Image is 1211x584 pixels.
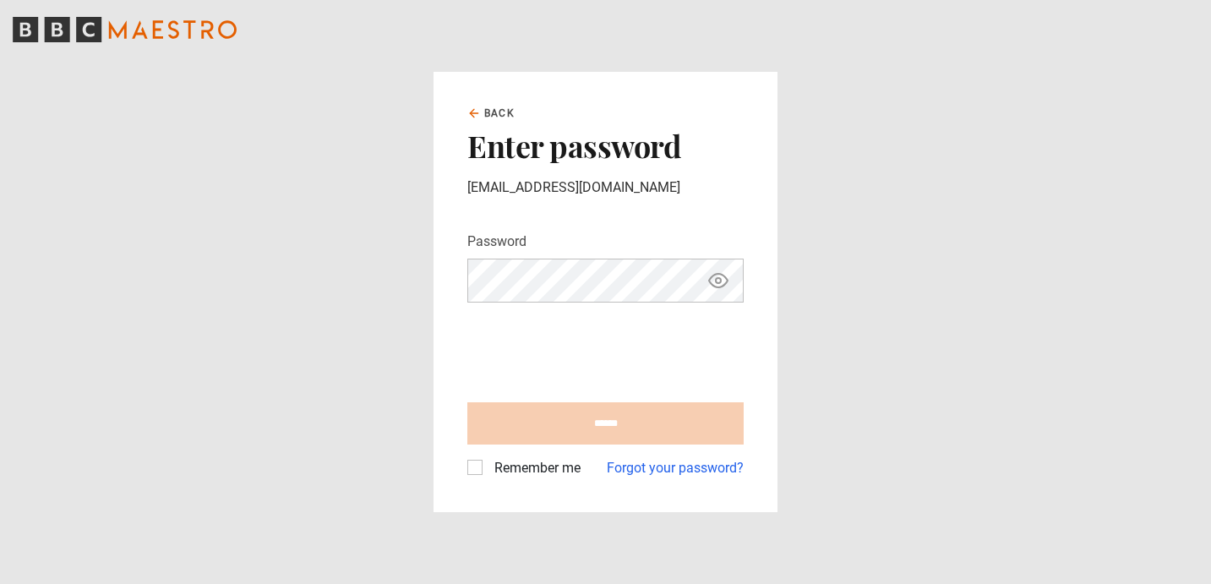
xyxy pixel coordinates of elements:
[467,316,724,382] iframe: reCAPTCHA
[467,128,744,163] h2: Enter password
[704,266,733,296] button: Show password
[607,458,744,478] a: Forgot your password?
[467,106,515,121] a: Back
[13,17,237,42] svg: BBC Maestro
[467,232,526,252] label: Password
[488,458,581,478] label: Remember me
[467,177,744,198] p: [EMAIL_ADDRESS][DOMAIN_NAME]
[484,106,515,121] span: Back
